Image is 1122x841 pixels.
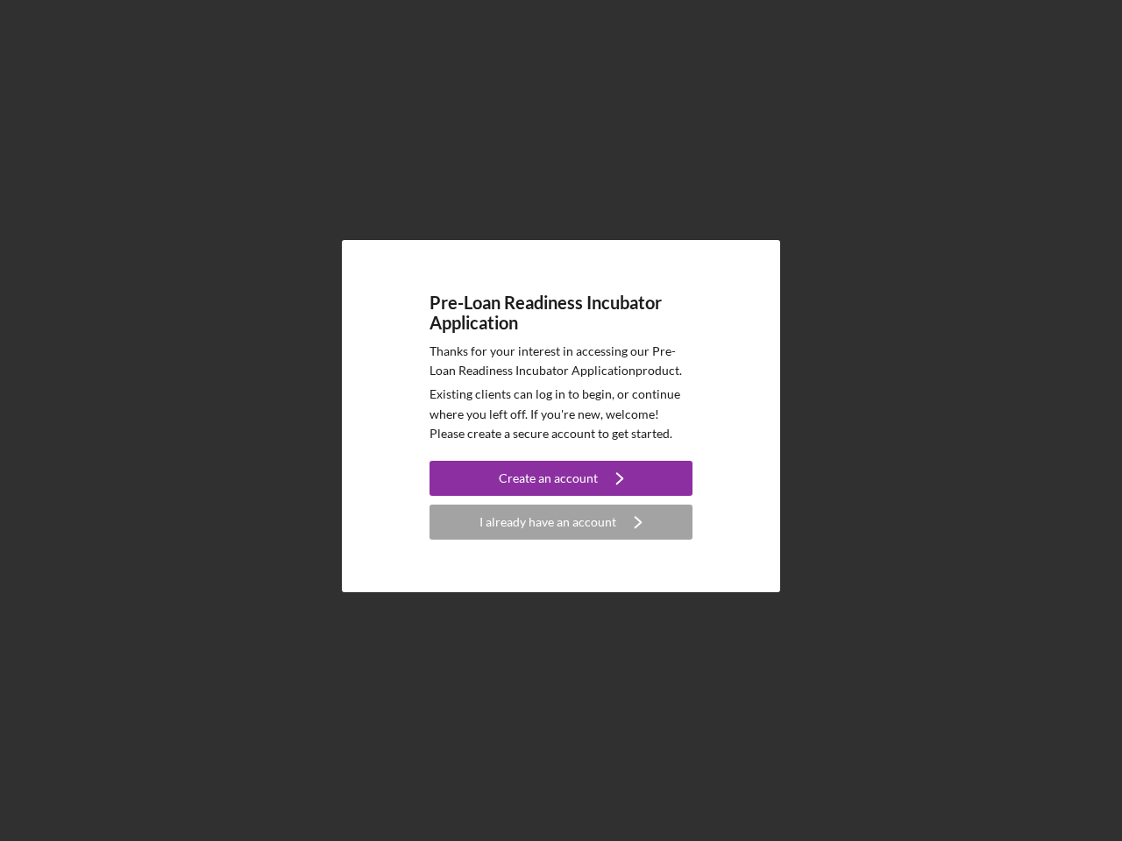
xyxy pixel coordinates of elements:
div: Create an account [499,461,598,496]
a: Create an account [430,461,692,500]
div: I already have an account [479,505,616,540]
button: Create an account [430,461,692,496]
p: Thanks for your interest in accessing our Pre-Loan Readiness Incubator Application product. [430,342,692,381]
button: I already have an account [430,505,692,540]
p: Existing clients can log in to begin, or continue where you left off. If you're new, welcome! Ple... [430,385,692,443]
h4: Pre-Loan Readiness Incubator Application [430,293,692,333]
